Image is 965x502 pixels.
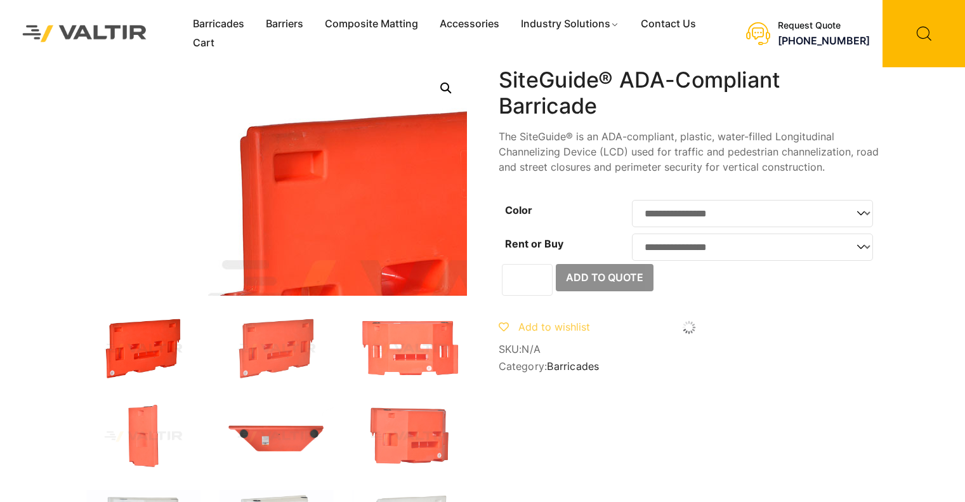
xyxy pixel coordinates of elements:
[522,343,541,355] span: N/A
[778,20,870,31] div: Request Quote
[220,315,334,383] img: SiteGuide_Org_3Q2.jpg
[429,15,510,34] a: Accessories
[778,34,870,47] a: [PHONE_NUMBER]
[499,129,879,175] p: The SiteGuide® is an ADA-compliant, plastic, water-filled Longitudinal Channelizing Device (LCD) ...
[499,360,879,373] span: Category:
[556,264,653,292] button: Add to Quote
[220,402,334,471] img: SiteGuide_Org_Top.jpg
[499,67,879,119] h1: SiteGuide® ADA-Compliant Barricade
[182,34,225,53] a: Cart
[255,15,314,34] a: Barriers
[499,343,879,355] span: SKU:
[86,402,200,471] img: SiteGuide_Org_Side.jpg
[502,264,553,296] input: Product quantity
[353,315,467,383] img: SiteGuide_Org_Front.jpg
[353,402,467,471] img: SiteGuide_Org_x1.jpg
[510,15,630,34] a: Industry Solutions
[505,204,532,216] label: Color
[547,360,599,373] a: Barricades
[182,15,255,34] a: Barricades
[314,15,429,34] a: Composite Matting
[10,12,160,55] img: Valtir Rentals
[630,15,707,34] a: Contact Us
[86,315,200,383] img: SiteGuide_Org_3Q2.jpg
[505,237,563,250] label: Rent or Buy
